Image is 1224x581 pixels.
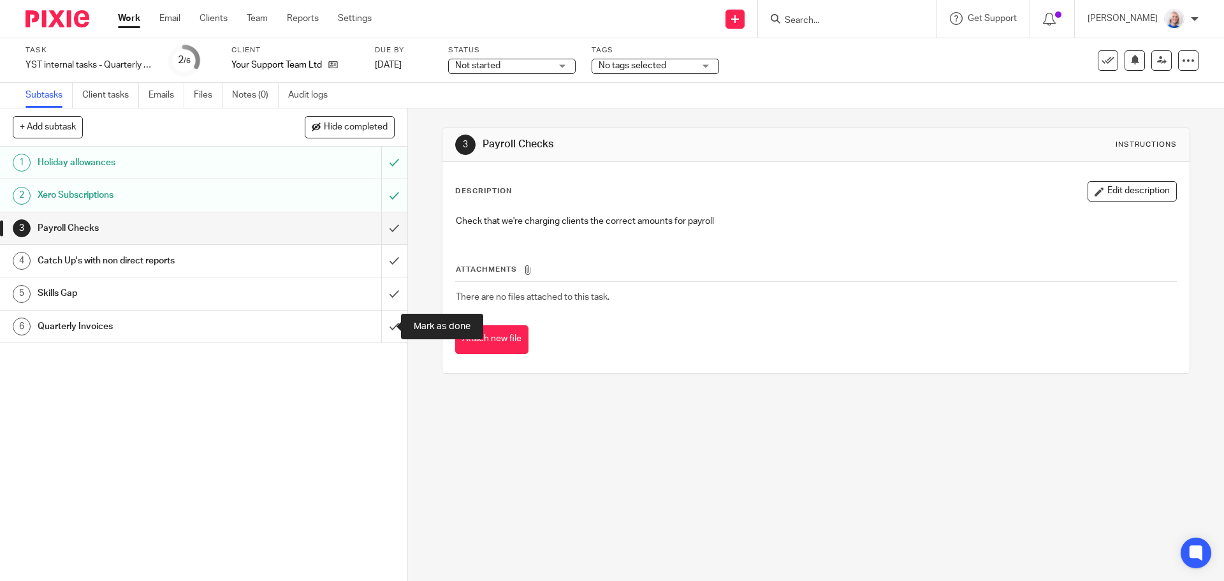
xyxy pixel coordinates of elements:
a: Reports [287,12,319,25]
h1: Holiday allowances [38,153,258,172]
a: Emails [149,83,184,108]
div: 5 [13,285,31,303]
p: Check that we're charging clients the correct amounts for payroll [456,215,1176,228]
div: 3 [455,135,476,155]
label: Tags [592,45,719,55]
span: Hide completed [324,122,388,133]
h1: Xero Subscriptions [38,186,258,205]
button: Hide completed [305,116,395,138]
div: 2 [178,53,191,68]
span: There are no files attached to this task. [456,293,609,302]
div: 1 [13,154,31,172]
a: Team [247,12,268,25]
h1: Skills Gap [38,284,258,303]
button: Attach new file [455,325,528,354]
img: Low%20Res%20-%20Your%20Support%20Team%20-5.jpg [1164,9,1184,29]
div: Instructions [1116,140,1177,150]
button: + Add subtask [13,116,83,138]
div: 6 [13,318,31,335]
h1: Payroll Checks [483,138,843,151]
div: YST internal tasks - Quarterly - Hayley [25,59,153,71]
div: 2 [13,187,31,205]
h1: Quarterly Invoices [38,317,258,336]
div: 4 [13,252,31,270]
p: Your Support Team Ltd [231,59,322,71]
input: Search [783,15,898,27]
a: Notes (0) [232,83,279,108]
a: Settings [338,12,372,25]
a: Work [118,12,140,25]
p: [PERSON_NAME] [1088,12,1158,25]
a: Audit logs [288,83,337,108]
span: No tags selected [599,61,666,70]
label: Due by [375,45,432,55]
span: [DATE] [375,61,402,70]
div: 3 [13,219,31,237]
label: Task [25,45,153,55]
small: /6 [184,57,191,64]
label: Client [231,45,359,55]
p: Description [455,186,512,196]
a: Files [194,83,222,108]
span: Get Support [968,14,1017,23]
a: Subtasks [25,83,73,108]
a: Email [159,12,180,25]
a: Client tasks [82,83,139,108]
a: Clients [200,12,228,25]
h1: Payroll Checks [38,219,258,238]
h1: Catch Up's with non direct reports [38,251,258,270]
span: Not started [455,61,500,70]
img: Pixie [25,10,89,27]
span: Attachments [456,266,517,273]
button: Edit description [1088,181,1177,202]
label: Status [448,45,576,55]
